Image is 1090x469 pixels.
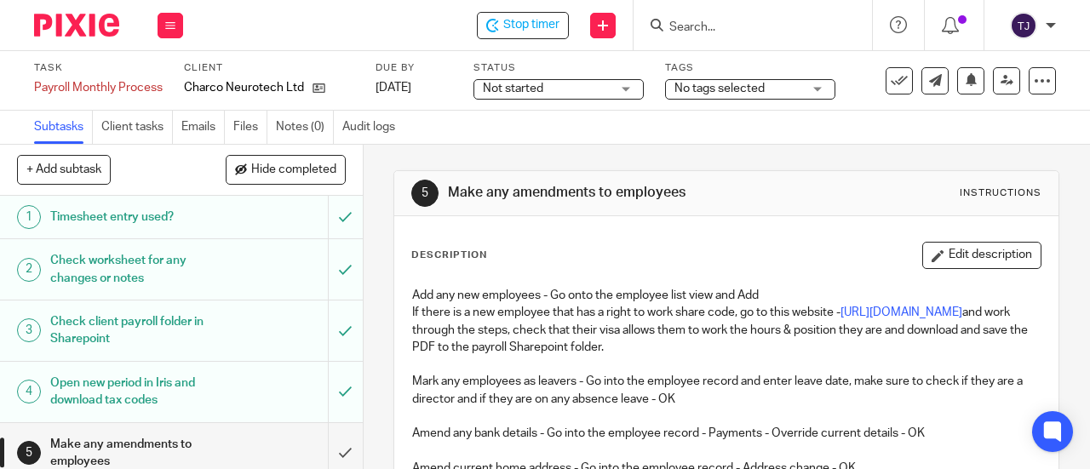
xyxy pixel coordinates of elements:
label: Due by [376,61,452,75]
div: 5 [17,441,41,465]
label: Tags [665,61,835,75]
div: Instructions [960,186,1041,200]
input: Search [668,20,821,36]
p: If there is a new employee that has a right to work share code, go to this website - and work thr... [412,304,1041,356]
span: Stop timer [503,16,559,34]
div: 1 [17,205,41,229]
label: Task [34,61,163,75]
a: Subtasks [34,111,93,144]
div: 5 [411,180,439,207]
p: Description [411,249,487,262]
div: Charco Neurotech Ltd - Payroll Monthly Process [477,12,569,39]
div: 4 [17,380,41,403]
img: svg%3E [1010,12,1037,39]
p: Mark any employees as leavers - Go into the employee record and enter leave date, make sure to ch... [412,373,1041,408]
button: Hide completed [226,155,346,184]
a: [URL][DOMAIN_NAME] [840,306,962,318]
label: Status [473,61,644,75]
span: Hide completed [251,163,336,177]
a: Audit logs [342,111,404,144]
p: Charco Neurotech Ltd [184,79,304,96]
span: No tags selected [674,83,765,94]
a: Notes (0) [276,111,334,144]
p: Amend any bank details - Go into the employee record - Payments - Override current details - OK [412,425,1041,442]
span: [DATE] [376,82,411,94]
a: Files [233,111,267,144]
div: 3 [17,318,41,342]
h1: Open new period in Iris and download tax codes [50,370,224,414]
a: Emails [181,111,225,144]
img: Pixie [34,14,119,37]
div: 2 [17,258,41,282]
h1: Make any amendments to employees [448,184,763,202]
button: + Add subtask [17,155,111,184]
button: Edit description [922,242,1041,269]
h1: Check client payroll folder in Sharepoint [50,309,224,352]
h1: Timesheet entry used? [50,204,224,230]
label: Client [184,61,354,75]
a: Client tasks [101,111,173,144]
p: Add any new employees - Go onto the employee list view and Add [412,287,1041,304]
div: Payroll Monthly Process [34,79,163,96]
span: Not started [483,83,543,94]
h1: Check worksheet for any changes or notes [50,248,224,291]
